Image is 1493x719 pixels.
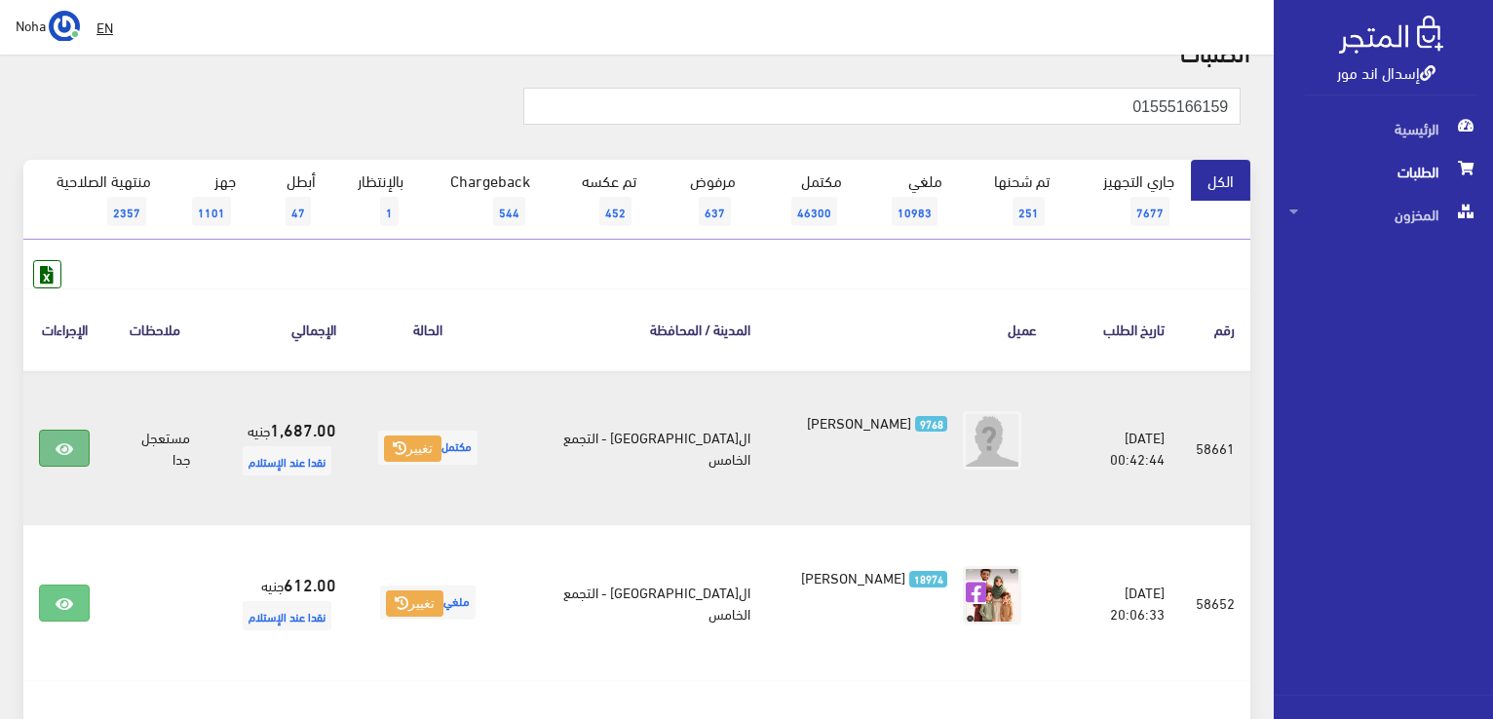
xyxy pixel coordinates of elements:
span: 46300 [791,197,837,226]
a: بالإنتظار1 [332,160,420,240]
u: EN [96,15,113,39]
td: مستعجل جدا [105,370,206,526]
td: [DATE] 20:06:33 [1053,525,1180,680]
img: . [1339,16,1443,54]
a: إسدال اند مور [1337,57,1436,86]
th: المدينة / المحافظة [505,288,766,369]
td: جنيه [206,370,352,526]
a: الرئيسية [1274,107,1493,150]
input: بحث ( رقم الطلب, رقم الهاتف, الإسم, البريد اﻹلكتروني )... [523,88,1241,125]
img: ... [49,11,80,42]
a: تم عكسه452 [547,160,653,240]
span: Noha [16,13,46,37]
img: avatar.png [963,411,1021,470]
span: 1101 [192,197,231,226]
span: 10983 [892,197,938,226]
th: عميل [766,288,1053,369]
a: مكتمل46300 [752,160,859,240]
a: Chargeback544 [420,160,547,240]
td: 58661 [1180,370,1250,526]
a: الطلبات [1274,150,1493,193]
a: المخزون [1274,193,1493,236]
a: 9768 [PERSON_NAME] [797,411,947,433]
span: [PERSON_NAME] [807,408,911,435]
a: مرفوض637 [653,160,752,240]
th: ملاحظات [105,288,206,369]
span: المخزون [1289,193,1477,236]
th: اﻹجمالي [206,288,352,369]
a: ملغي10983 [859,160,959,240]
a: جاري التجهيز7677 [1066,160,1192,240]
a: EN [89,10,121,45]
a: أبطل47 [252,160,332,240]
span: 251 [1013,197,1045,226]
td: جنيه [206,525,352,680]
span: نقدا عند الإستلام [243,446,331,475]
td: 58652 [1180,525,1250,680]
span: 637 [699,197,731,226]
strong: 1,687.00 [270,416,336,441]
td: ال[GEOGRAPHIC_DATA] - التجمع الخامس [505,525,766,680]
th: تاريخ الطلب [1053,288,1180,369]
th: الإجراءات [23,288,105,369]
a: جهز1101 [168,160,252,240]
th: الحالة [352,288,505,369]
span: 18974 [909,571,947,587]
a: ... Noha [16,10,80,41]
img: picture [963,566,1021,624]
span: [PERSON_NAME] [801,563,905,590]
a: 18974 [PERSON_NAME] [797,566,947,587]
td: [DATE] 00:42:44 [1053,370,1180,526]
span: 7677 [1130,197,1169,226]
td: ال[GEOGRAPHIC_DATA] - التجمع الخامس [505,370,766,526]
strong: 612.00 [284,571,336,596]
a: منتهية الصلاحية2357 [23,160,168,240]
span: 452 [599,197,632,226]
span: 1 [380,197,399,226]
span: مكتمل [378,431,478,465]
a: الكل [1191,160,1250,201]
th: رقم [1180,288,1250,369]
button: تغيير [386,590,443,618]
span: ملغي [380,586,476,620]
span: نقدا عند الإستلام [243,601,331,630]
span: 2357 [107,197,146,226]
span: 9768 [915,416,947,433]
span: الطلبات [1289,150,1477,193]
span: 47 [286,197,311,226]
span: 544 [493,197,525,226]
a: تم شحنها251 [959,160,1066,240]
span: الرئيسية [1289,107,1477,150]
button: تغيير [384,435,441,463]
